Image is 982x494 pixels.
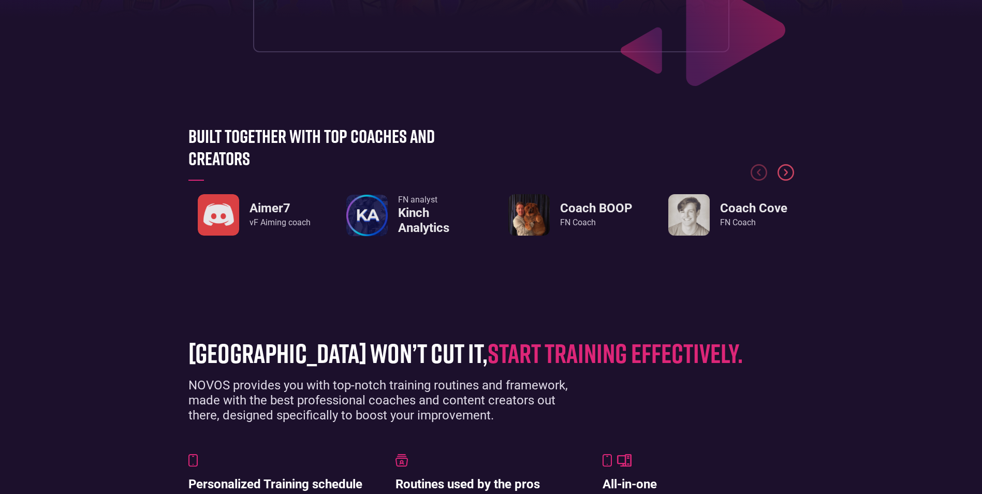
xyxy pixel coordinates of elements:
[198,194,311,236] a: Aimer7vF Aiming coach
[398,206,478,236] h3: Kinch Analytics
[751,164,767,190] div: Previous slide
[603,477,794,492] h3: All-in-one
[398,194,478,206] div: FN analyst
[560,201,632,216] h3: Coach BOOP
[250,217,311,228] div: vF Aiming coach
[720,217,787,228] div: FN Coach
[346,194,478,237] div: 4 / 8
[250,201,311,216] h3: Aimer7
[395,477,587,492] h3: Routines used by the pros
[188,477,380,492] h3: Personalized Training schedule
[188,378,587,423] div: NOVOS provides you with top-notch training routines and framework, made with the best professiona...
[668,194,787,236] a: Coach CoveFN Coach
[188,338,779,368] h1: [GEOGRAPHIC_DATA] won’t cut it,
[662,194,794,236] div: 6 / 8
[720,201,787,216] h3: Coach Cove
[778,164,794,181] div: Next slide
[778,164,794,190] div: Next slide
[504,194,636,236] div: 5 / 8
[508,194,632,236] a: Coach BOOPFN Coach
[188,194,320,236] div: 3 / 8
[488,337,743,369] span: start training effectively.
[560,217,632,228] div: FN Coach
[346,194,478,237] a: FN analystKinch Analytics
